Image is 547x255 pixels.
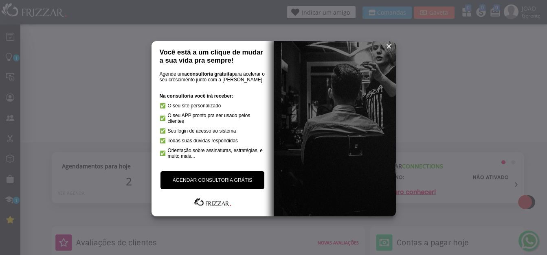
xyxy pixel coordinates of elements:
[160,103,266,109] li: O seu site personalizado
[192,197,233,207] img: Frizzar
[160,171,265,189] a: AGENDAR CONSULTORIA GRÁTIS
[160,148,266,159] li: Orientação sobre assinaturas, estratégias, e muito mais...
[160,48,266,65] h1: Você está a um clique de mudar a sua vida pra sempre!
[383,40,395,52] button: ui-button
[160,113,266,124] li: O seu APP pronto pra ser usado pelos clientes
[160,128,266,134] li: Seu login de acesso ao sistema
[160,71,266,83] p: Agende uma para acelerar o seu crescimento junto com a [PERSON_NAME].
[160,138,266,144] li: Todas suas dúvidas respondidas
[187,71,232,77] strong: consultoria gratuita
[160,93,233,99] strong: Na consultoria você irá receber:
